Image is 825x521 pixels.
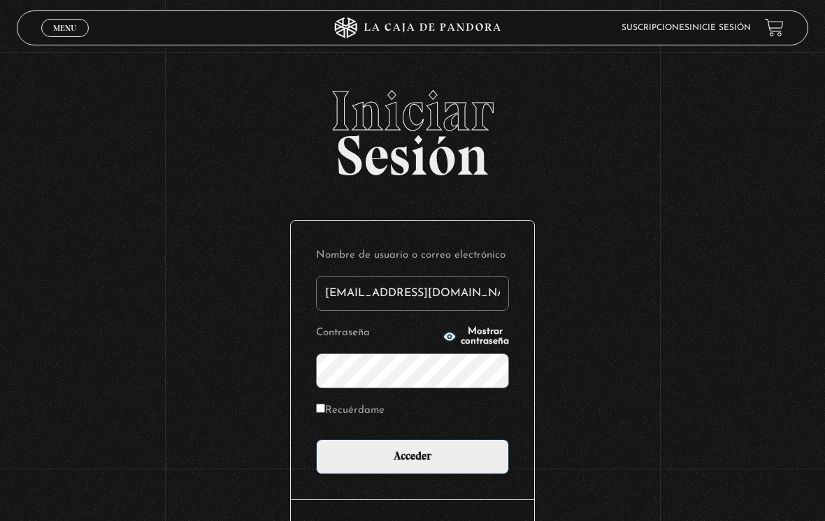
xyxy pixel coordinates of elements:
[17,83,809,139] span: Iniciar
[53,24,76,32] span: Menu
[316,439,509,474] input: Acceder
[765,18,784,37] a: View your shopping cart
[622,24,689,32] a: Suscripciones
[316,404,325,413] input: Recuérdame
[316,401,385,420] label: Recuérdame
[316,323,438,342] label: Contraseña
[689,24,751,32] a: Inicie sesión
[316,246,509,265] label: Nombre de usuario o correo electrónico
[49,36,82,45] span: Cerrar
[461,327,509,346] span: Mostrar contraseña
[443,327,509,346] button: Mostrar contraseña
[17,83,809,173] h2: Sesión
